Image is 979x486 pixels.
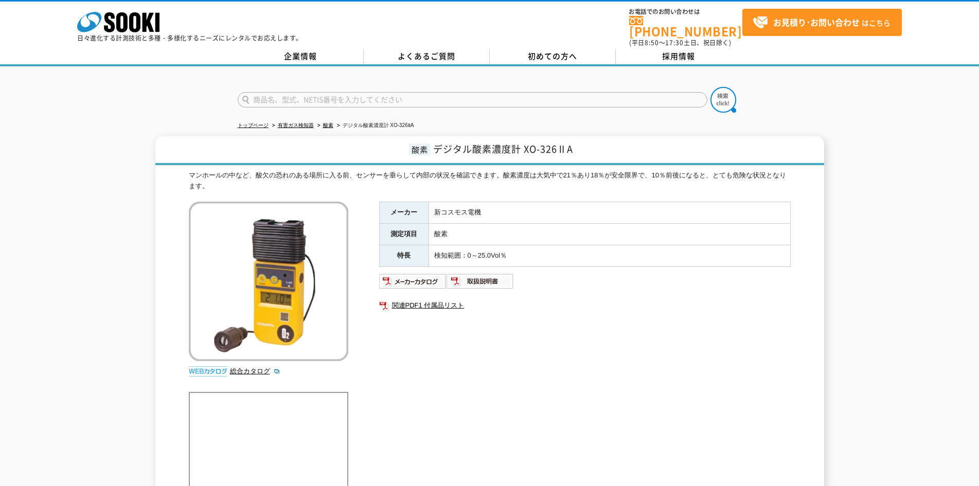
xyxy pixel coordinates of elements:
input: 商品名、型式、NETIS番号を入力してください [238,92,707,107]
span: 17:30 [665,38,684,47]
img: webカタログ [189,366,227,376]
a: よくあるご質問 [364,49,490,64]
td: 新コスモス電機 [429,202,790,224]
div: マンホールの中など、酸欠の恐れのある場所に入る前、センサーを垂らして内部の状況を確認できます。酸素濃度は大気中で21％あり18％が安全限界で、10％前後になると、とても危険な状況となります。 [189,170,791,192]
span: お電話でのお問い合わせは [629,9,742,15]
a: [PHONE_NUMBER] [629,16,742,37]
img: メーカーカタログ [379,273,447,290]
th: 測定項目 [379,224,429,245]
strong: お見積り･お問い合わせ [773,16,860,28]
img: btn_search.png [710,87,736,113]
li: デジタル酸素濃度計 XO-326ⅡA [335,120,414,131]
a: 取扱説明書 [447,280,514,287]
a: お見積り･お問い合わせはこちら [742,9,902,36]
a: 関連PDF1 付属品リスト [379,299,791,312]
th: メーカー [379,202,429,224]
th: 特長 [379,245,429,267]
span: はこちら [753,15,891,30]
span: 8:50 [645,38,659,47]
a: 企業情報 [238,49,364,64]
a: 採用情報 [616,49,742,64]
img: デジタル酸素濃度計 XO-326ⅡA [189,202,348,361]
span: (平日 ～ 土日、祝日除く) [629,38,731,47]
td: 検知範囲：0～25.0Vol％ [429,245,790,267]
img: 取扱説明書 [447,273,514,290]
a: 初めての方へ [490,49,616,64]
a: メーカーカタログ [379,280,447,287]
a: トップページ [238,122,269,128]
p: 日々進化する計測技術と多種・多様化するニーズにレンタルでお応えします。 [77,35,302,41]
a: 総合カタログ [230,367,280,375]
span: 酸素 [409,143,431,155]
td: 酸素 [429,224,790,245]
a: 有害ガス検知器 [278,122,314,128]
a: 酸素 [323,122,333,128]
span: 初めての方へ [528,50,577,62]
span: デジタル酸素濃度計 XO-326ⅡA [433,142,573,156]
